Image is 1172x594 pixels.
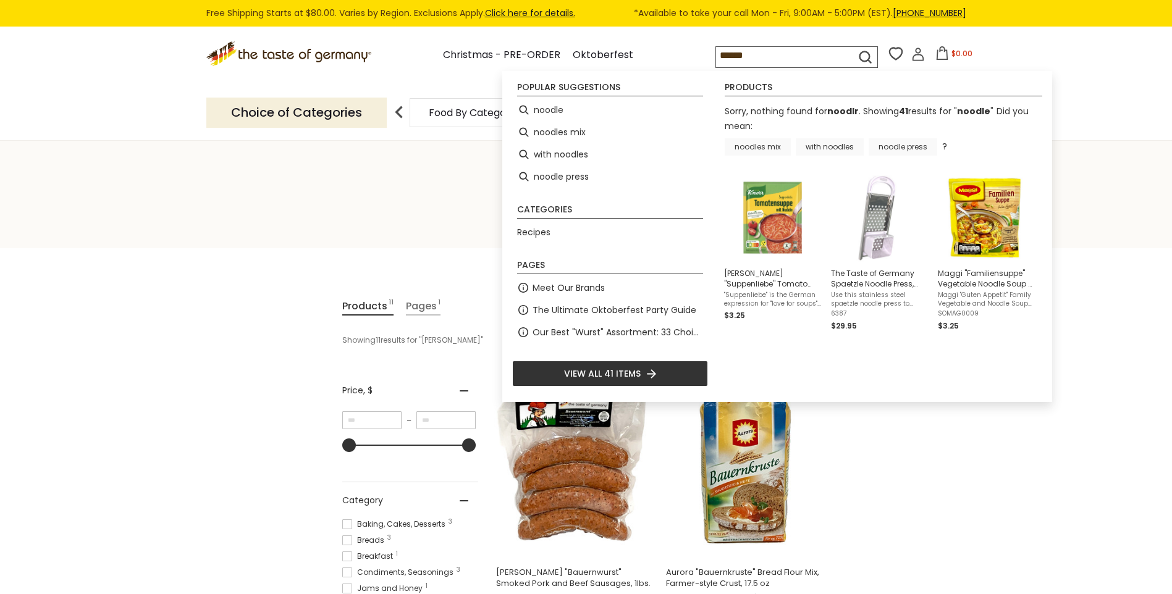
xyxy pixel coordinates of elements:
input: Minimum value [342,411,402,429]
li: Meet Our Brands [512,277,708,299]
img: previous arrow [387,100,411,125]
a: View Pages Tab [406,298,441,316]
a: noodles mix [725,138,791,156]
span: *Available to take your call Mon - Fri, 9:00AM - 5:00PM (EST). [634,6,966,20]
span: 1 [426,583,428,589]
a: Knorr Tomato Soup with Noodles[PERSON_NAME] "Suppenliebe" Tomato Soup with Noodles Mix"Suppenlieb... [724,173,821,332]
li: noodles mix [512,121,708,143]
li: The Ultimate Oktoberfest Party Guide [512,299,708,321]
span: 1 [396,551,398,557]
li: noodle press [512,165,708,188]
span: Sorry, nothing found for . [725,105,861,117]
b: noodlr [827,105,859,117]
li: Products [725,83,1042,96]
span: [PERSON_NAME] "Bauernwurst" Smoked Pork and Beef Sausages, 1lbs. [496,567,656,589]
a: View Products Tab [342,298,394,316]
a: noodle [957,105,990,117]
li: Maggi "Familiensuppe" Vegetable Noodle Soup - 3.5 oz. [933,168,1040,337]
span: Category [342,494,383,507]
div: Showing results for " " [342,330,642,351]
span: SOMAG0009 [938,309,1035,318]
span: Baking, Cakes, Desserts [342,519,449,530]
span: 6387 [831,309,928,318]
div: Did you mean: ? [725,105,1029,153]
a: [PHONE_NUMBER] [893,7,966,19]
span: "Suppenliebe" is the German expression for "love for soups" and the [PERSON_NAME] tomato and nood... [724,291,821,308]
span: $0.00 [951,48,972,59]
span: Maggi "Guten Appetit" Family Vegetable and Noodle Soup contains the finest semolina durum wheat p... [938,291,1035,308]
span: Aurora "Bauernkruste" Bread Flour Mix, Farmer-style Crust, 17.5 oz [666,567,826,589]
span: , $ [363,384,373,396]
span: Jams and Honey [342,583,426,594]
a: Click here for details. [485,7,575,19]
span: View all 41 items [564,367,641,380]
span: 3 [387,535,391,541]
li: with noodles [512,143,708,165]
li: noodle [512,99,708,121]
a: The Ultimate Oktoberfest Party Guide [533,303,696,317]
span: $3.25 [724,310,745,320]
h1: Search results [38,196,1134,224]
img: Binkert's "Bauernwurst" Smoked Pork and Beef Sausages, 1lbs. [494,383,658,547]
li: Pages [517,261,703,274]
li: View all 41 items [512,361,708,387]
b: 11 [376,335,381,346]
button: $0.00 [927,46,980,65]
a: Meet Our Brands [533,281,605,295]
span: Breakfast [342,551,397,562]
span: 1 [438,298,441,314]
li: Categories [517,205,703,219]
a: Food By Category [429,108,516,117]
span: Breads [342,535,388,546]
a: Maggi "Familiensuppe" Vegetable Noodle Soup - 3.5 oz.Maggi "Guten Appetit" Family Vegetable and N... [938,173,1035,332]
a: Oktoberfest [573,47,633,64]
a: Christmas - PRE-ORDER [443,47,560,64]
span: – [402,415,416,426]
li: Popular suggestions [517,83,703,96]
span: $29.95 [831,320,857,331]
span: Condiments, Seasonings [342,567,457,578]
span: $3.25 [938,320,959,331]
span: 3 [457,567,460,573]
span: Maggi "Familiensuppe" Vegetable Noodle Soup - 3.5 oz. [938,268,1035,289]
li: Knorr "Suppenliebe" Tomato Soup with Noodles Mix [719,168,826,337]
span: Price [342,384,373,397]
a: The Taste of Germany Spaetzle Noodle Press, stainless steel, 13 inchUse this stainless steel spae... [831,173,928,332]
img: Knorr Tomato Soup with Noodles [728,173,817,262]
input: Maximum value [416,411,476,429]
b: 41 [899,105,908,117]
span: Use this stainless steel spaetzle noodle press to make your homemade Bavarian-style spaetzle. The... [831,291,928,308]
a: Recipes [517,225,550,240]
li: Recipes [512,221,708,243]
div: Free Shipping Starts at $80.00. Varies by Region. Exclusions Apply. [206,6,966,20]
span: The Taste of Germany Spaetzle Noodle Press, stainless steel, 13 inch [831,268,928,289]
p: Choice of Categories [206,98,387,128]
span: 3 [449,519,452,525]
span: [PERSON_NAME] "Suppenliebe" Tomato Soup with Noodles Mix [724,268,821,289]
div: Instant Search Results [502,71,1052,402]
a: noodle press [869,138,937,156]
li: The Taste of Germany Spaetzle Noodle Press, stainless steel, 13 inch [826,168,933,337]
span: Showing results for " " [863,105,993,117]
a: Our Best "Wurst" Assortment: 33 Choices For The Grillabend [533,325,703,340]
li: Our Best "Wurst" Assortment: 33 Choices For The Grillabend [512,321,708,343]
a: with noodles [796,138,864,156]
span: 11 [389,298,394,314]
